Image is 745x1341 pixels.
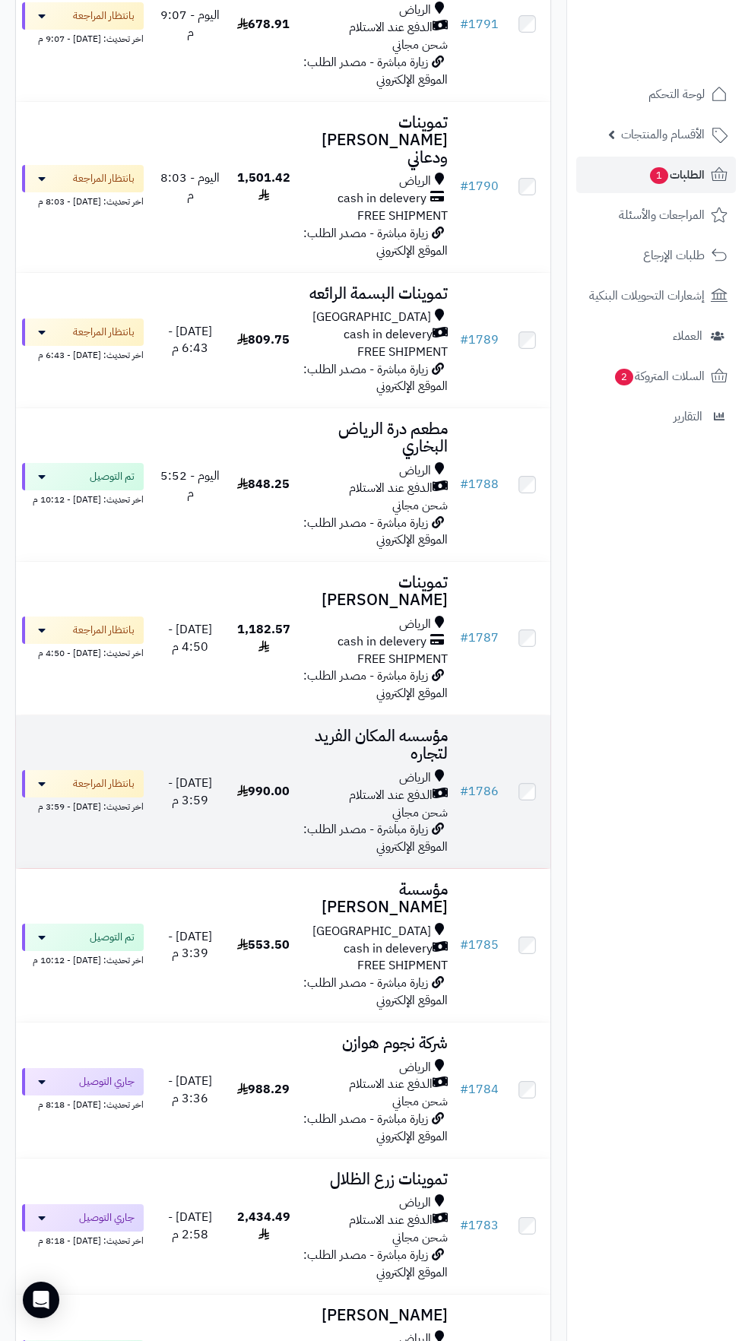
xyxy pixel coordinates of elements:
[648,84,705,105] span: لوحة التحكم
[349,19,433,36] span: الدفع عند الاستلام
[22,490,144,506] div: اخر تحديث: [DATE] - 10:12 م
[460,936,499,954] a: #1785
[615,369,633,385] span: 2
[460,15,468,33] span: #
[73,776,135,791] span: بانتظار المراجعة
[303,360,448,396] span: زيارة مباشرة - مصدر الطلب: الموقع الإلكتروني
[237,620,290,656] span: 1,182.57
[650,167,668,184] span: 1
[237,331,290,349] span: 809.75
[160,6,220,42] span: اليوم - 9:07 م
[619,204,705,226] span: المراجعات والأسئلة
[460,936,468,954] span: #
[23,1282,59,1318] div: Open Intercom Messenger
[22,1232,144,1247] div: اخر تحديث: [DATE] - 8:18 م
[357,207,448,225] span: FREE SHIPMENT
[303,574,448,609] h3: تموينات [PERSON_NAME]
[303,881,448,916] h3: مؤسسة [PERSON_NAME]
[576,277,736,314] a: إشعارات التحويلات البنكية
[79,1074,135,1089] span: جاري التوصيل
[399,2,431,19] span: الرياض
[392,496,448,515] span: شحن مجاني
[460,177,499,195] a: #1790
[460,331,468,349] span: #
[168,1072,212,1108] span: [DATE] - 3:36 م
[460,782,499,800] a: #1786
[168,927,212,963] span: [DATE] - 3:39 م
[168,774,212,810] span: [DATE] - 3:59 م
[576,157,736,193] a: الطلبات1
[312,923,431,940] span: [GEOGRAPHIC_DATA]
[303,1171,448,1188] h3: تموينات زرع الظلال
[303,114,448,166] h3: تموينات [PERSON_NAME] ودعاني
[460,475,468,493] span: #
[168,620,212,656] span: [DATE] - 4:50 م
[399,1059,431,1076] span: الرياض
[160,467,220,502] span: اليوم - 5:52 م
[399,616,431,633] span: الرياض
[79,1210,135,1225] span: جاري التوصيل
[392,1228,448,1247] span: شحن مجاني
[576,76,736,113] a: لوحة التحكم
[90,469,135,484] span: تم التوصيل
[338,190,426,208] span: cash in delevery
[349,1212,433,1229] span: الدفع عند الاستلام
[460,1216,499,1235] a: #1783
[237,1080,290,1098] span: 988.29
[312,309,431,326] span: [GEOGRAPHIC_DATA]
[237,169,290,204] span: 1,501.42
[399,769,431,787] span: الرياض
[303,1246,448,1282] span: زيارة مباشرة - مصدر الطلب: الموقع الإلكتروني
[399,173,431,190] span: الرياض
[73,325,135,340] span: بانتظار المراجعة
[338,633,426,651] span: cash in delevery
[349,1076,433,1093] span: الدفع عند الاستلام
[576,318,736,354] a: العملاء
[460,1216,468,1235] span: #
[357,343,448,361] span: FREE SHIPMENT
[357,956,448,975] span: FREE SHIPMENT
[460,629,499,647] a: #1787
[357,650,448,668] span: FREE SHIPMENT
[22,30,144,46] div: اخر تحديث: [DATE] - 9:07 م
[22,192,144,208] div: اخر تحديث: [DATE] - 8:03 م
[303,420,448,455] h3: مطعم درة الرياض البخاري
[642,41,731,73] img: logo-2.png
[399,462,431,480] span: الرياض
[303,1035,448,1052] h3: شركة نجوم هوازن
[460,1080,468,1098] span: #
[344,940,433,958] span: cash in delevery
[460,475,499,493] a: #1788
[576,197,736,233] a: المراجعات والأسئلة
[349,480,433,497] span: الدفع عند الاستلام
[674,406,702,427] span: التقارير
[73,171,135,186] span: بانتظار المراجعة
[303,974,448,1010] span: زيارة مباشرة - مصدر الطلب: الموقع الإلكتروني
[576,358,736,395] a: السلات المتروكة2
[460,1080,499,1098] a: #1784
[349,787,433,804] span: الدفع عند الاستلام
[344,326,433,344] span: cash in delevery
[237,475,290,493] span: 848.25
[576,237,736,274] a: طلبات الإرجاع
[73,8,135,24] span: بانتظار المراجعة
[589,285,705,306] span: إشعارات التحويلات البنكية
[613,366,705,387] span: السلات المتروكة
[392,1092,448,1111] span: شحن مجاني
[237,782,290,800] span: 990.00
[621,124,705,145] span: الأقسام والمنتجات
[303,514,448,550] span: زيارة مباشرة - مصدر الطلب: الموقع الإلكتروني
[237,15,290,33] span: 678.91
[303,820,448,856] span: زيارة مباشرة - مصدر الطلب: الموقع الإلكتروني
[460,15,499,33] a: #1791
[22,346,144,362] div: اخر تحديث: [DATE] - 6:43 م
[303,53,448,89] span: زيارة مباشرة - مصدر الطلب: الموقع الإلكتروني
[460,331,499,349] a: #1789
[22,1095,144,1111] div: اخر تحديث: [DATE] - 8:18 م
[160,169,220,204] span: اليوم - 8:03 م
[648,164,705,185] span: الطلبات
[303,667,448,702] span: زيارة مباشرة - مصدر الطلب: الموقع الإلكتروني
[90,930,135,945] span: تم التوصيل
[168,1208,212,1244] span: [DATE] - 2:58 م
[303,1110,448,1146] span: زيارة مباشرة - مصدر الطلب: الموقع الإلكتروني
